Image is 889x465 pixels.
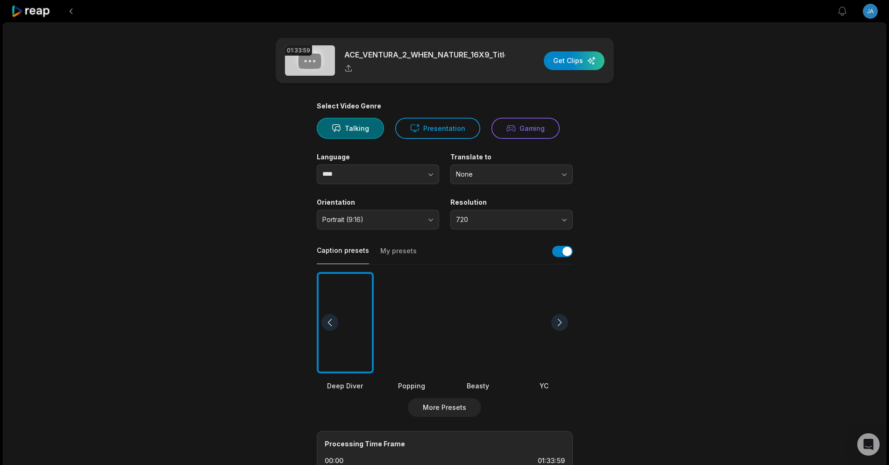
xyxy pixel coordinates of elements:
[380,246,417,264] button: My presets
[456,215,554,224] span: 720
[544,51,605,70] button: Get Clips
[317,153,439,161] label: Language
[317,102,573,110] div: Select Video Genre
[383,380,440,390] div: Popping
[449,380,506,390] div: Beasty
[317,246,369,264] button: Caption presets
[450,165,573,184] button: None
[317,380,374,390] div: Deep Diver
[516,380,573,390] div: YC
[491,118,560,139] button: Gaming
[344,49,505,60] p: ACE_VENTURA_2_WHEN_NATURE_16X9_Title1.mp4
[317,210,439,229] button: Portrait (9:16)
[317,198,439,207] label: Orientation
[450,153,573,161] label: Translate to
[395,118,480,139] button: Presentation
[322,215,420,224] span: Portrait (9:16)
[325,439,565,449] div: Processing Time Frame
[450,198,573,207] label: Resolution
[408,398,481,417] button: More Presets
[285,45,312,56] div: 01:33:59
[456,170,554,179] span: None
[450,210,573,229] button: 720
[857,433,880,456] div: Open Intercom Messenger
[317,118,384,139] button: Talking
